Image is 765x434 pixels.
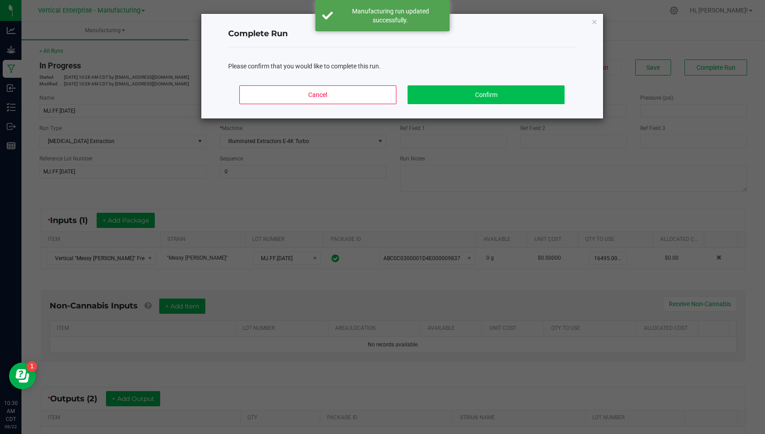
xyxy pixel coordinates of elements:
[26,361,37,372] iframe: Resource center unread badge
[228,62,576,71] div: Please confirm that you would like to complete this run.
[408,85,564,104] button: Confirm
[338,7,443,25] div: Manufacturing run updated successfully.
[9,362,36,389] iframe: Resource center
[239,85,396,104] button: Cancel
[591,16,598,27] button: Close
[228,28,576,40] h4: Complete Run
